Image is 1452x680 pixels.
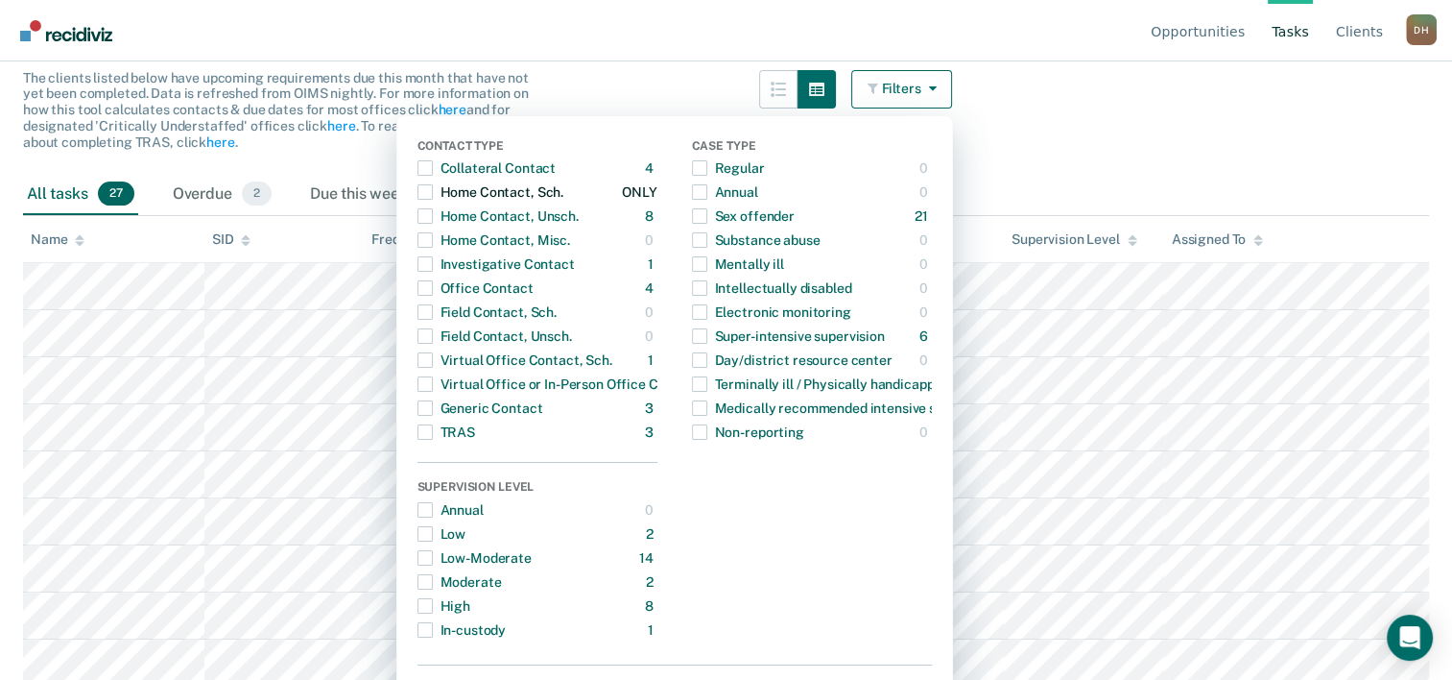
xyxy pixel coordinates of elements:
[242,182,272,206] span: 2
[23,70,529,150] span: The clients listed below have upcoming requirements due this month that have not yet been complet...
[169,174,275,216] div: Overdue2
[692,153,765,183] div: Regular
[919,417,932,448] div: 0
[417,297,557,328] div: Field Contact, Sch.
[1387,615,1433,661] div: Open Intercom Messenger
[692,273,852,304] div: Intellectually disabled
[645,417,657,448] div: 3
[327,118,355,134] a: here
[212,231,251,248] div: SID
[692,139,932,157] div: Case Type
[417,139,657,157] div: Contact Type
[645,591,657,621] div: 8
[919,273,932,304] div: 0
[692,225,821,255] div: Substance abuse
[645,273,657,304] div: 4
[98,182,134,206] span: 27
[646,519,657,549] div: 2
[645,225,657,255] div: 0
[645,393,657,424] div: 3
[919,177,932,207] div: 0
[915,201,932,231] div: 21
[371,231,438,248] div: Frequency
[417,393,543,424] div: Generic Contact
[919,153,932,183] div: 0
[639,543,657,573] div: 14
[417,321,572,352] div: Field Contact, Unsch.
[417,177,563,207] div: Home Contact, Sch.
[692,417,804,448] div: Non-reporting
[692,321,885,352] div: Super-intensive supervision
[31,231,84,248] div: Name
[417,519,466,549] div: Low
[417,417,475,448] div: TRAS
[919,345,932,376] div: 0
[306,174,451,216] div: Due this week0
[417,480,657,498] div: Supervision Level
[20,20,112,41] img: Recidiviz
[1012,231,1137,248] div: Supervision Level
[648,615,657,645] div: 1
[417,345,612,376] div: Virtual Office Contact, Sch.
[919,249,932,279] div: 0
[417,495,484,525] div: Annual
[417,591,470,621] div: High
[645,153,657,183] div: 4
[851,70,953,109] button: Filters
[417,273,534,304] div: Office Contact
[646,567,657,597] div: 2
[648,249,657,279] div: 1
[417,543,532,573] div: Low-Moderate
[692,201,795,231] div: Sex offender
[1406,14,1437,45] div: D H
[206,134,234,150] a: here
[919,225,932,255] div: 0
[417,201,579,231] div: Home Contact, Unsch.
[645,297,657,328] div: 0
[919,297,932,328] div: 0
[692,345,893,376] div: Day/district resource center
[622,177,656,207] div: ONLY
[692,393,1000,424] div: Medically recommended intensive supervision
[417,567,502,597] div: Moderate
[692,297,851,328] div: Electronic monitoring
[648,345,657,376] div: 1
[417,249,575,279] div: Investigative Contact
[692,177,758,207] div: Annual
[23,174,138,216] div: All tasks27
[1406,14,1437,45] button: Profile dropdown button
[417,369,700,400] div: Virtual Office or In-Person Office Contact
[692,369,950,400] div: Terminally ill / Physically handicapped
[417,153,556,183] div: Collateral Contact
[417,225,570,255] div: Home Contact, Misc.
[438,102,465,117] a: here
[417,615,507,645] div: In-custody
[1172,231,1263,248] div: Assigned To
[645,321,657,352] div: 0
[645,495,657,525] div: 0
[692,249,784,279] div: Mentally ill
[645,201,657,231] div: 8
[919,321,932,352] div: 6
